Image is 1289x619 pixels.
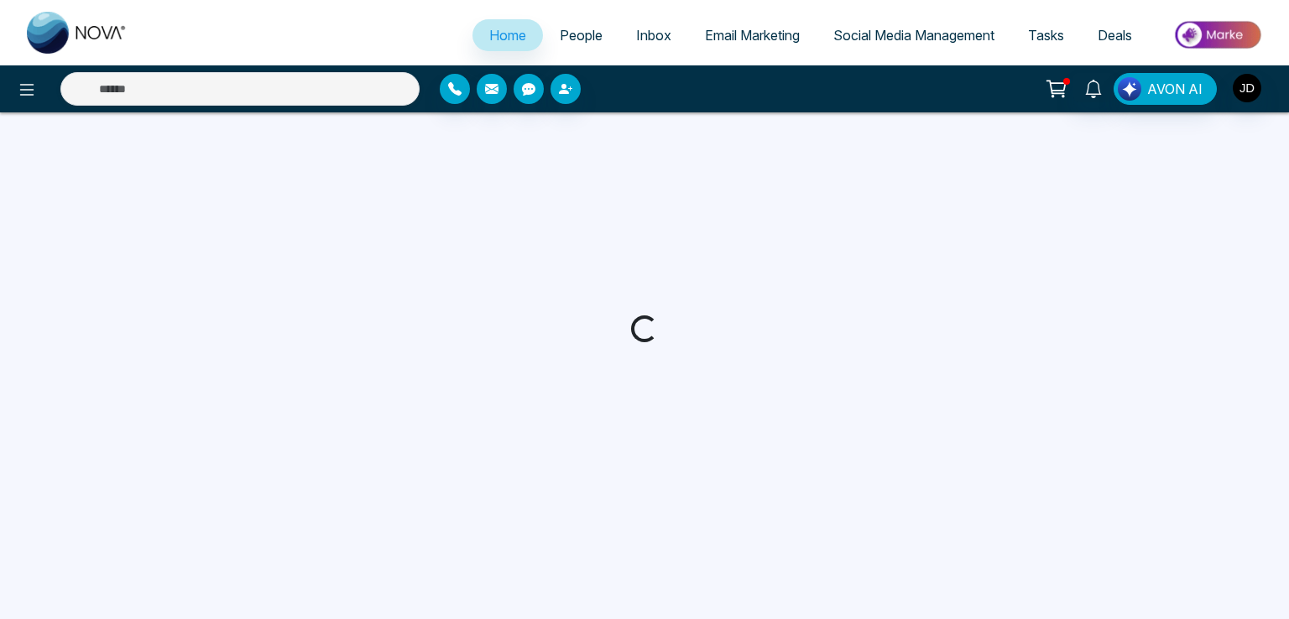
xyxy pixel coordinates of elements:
a: Deals [1081,19,1149,51]
span: Email Marketing [705,27,800,44]
button: AVON AI [1114,73,1217,105]
span: Social Media Management [833,27,994,44]
img: Nova CRM Logo [27,12,128,54]
span: Inbox [636,27,671,44]
span: Deals [1098,27,1132,44]
img: User Avatar [1233,74,1261,102]
span: Tasks [1028,27,1064,44]
span: People [560,27,603,44]
a: Inbox [619,19,688,51]
a: Email Marketing [688,19,817,51]
img: Lead Flow [1118,77,1141,101]
a: Tasks [1011,19,1081,51]
img: Market-place.gif [1157,16,1279,54]
a: Social Media Management [817,19,1011,51]
a: Home [472,19,543,51]
span: AVON AI [1147,79,1203,99]
span: Home [489,27,526,44]
a: People [543,19,619,51]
